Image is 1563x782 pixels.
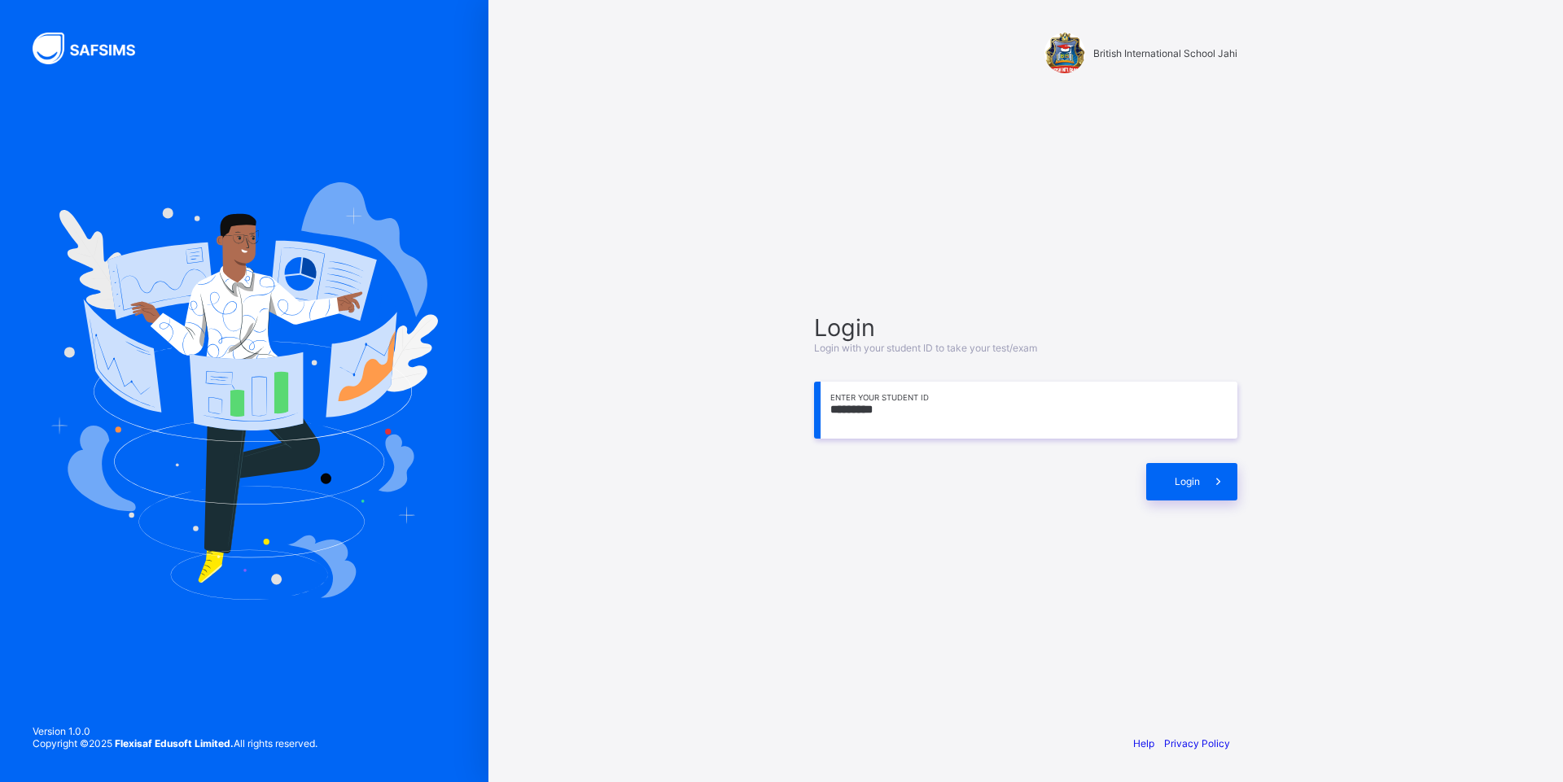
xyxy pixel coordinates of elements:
[115,737,234,749] strong: Flexisaf Edusoft Limited.
[1175,475,1200,487] span: Login
[814,313,1237,342] span: Login
[33,33,155,64] img: SAFSIMS Logo
[33,725,317,737] span: Version 1.0.0
[50,182,438,599] img: Hero Image
[33,737,317,749] span: Copyright © 2025 All rights reserved.
[1164,737,1230,749] a: Privacy Policy
[814,342,1037,354] span: Login with your student ID to take your test/exam
[1133,737,1154,749] a: Help
[1093,47,1237,59] span: British International School Jahi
